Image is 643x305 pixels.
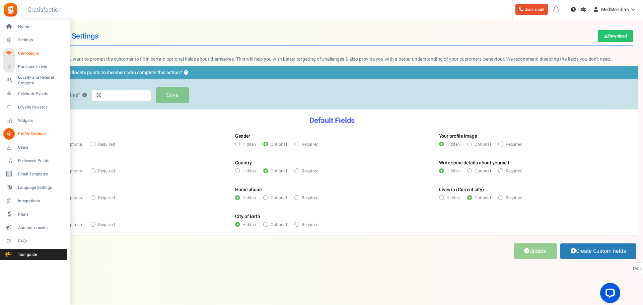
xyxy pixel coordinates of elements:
a: Users [3,142,67,153]
span: Required [302,168,318,174]
span: Plans [18,212,65,217]
a: Redeemed Points [3,155,67,166]
span: Required [505,195,522,201]
button: Do you want to allocate points to members who complete this action? [184,71,188,75]
span: Optional [474,195,491,201]
span: Users [18,145,65,150]
span: Optional [271,195,287,201]
a: Home [3,21,67,32]
span: Announcements [18,225,65,231]
h3: Gratisfaction [20,3,69,17]
span: Optional [67,141,83,147]
span: Required [302,141,318,147]
span: Settings [18,37,65,43]
a: Book a call [515,4,548,15]
span: Optional [67,195,83,201]
h3: Default Fields [26,117,638,125]
span: Required [98,222,115,228]
a: Loyalty Rewards [3,101,67,113]
span: Widgets [18,118,65,124]
span: Language Settings [18,185,65,190]
span: Redeemed Points [18,158,65,164]
label: Home phone [235,186,262,193]
label: Gender [235,133,250,140]
a: Email Templates [3,168,67,180]
span: Campaigns [18,51,65,56]
a: Widgets [3,115,67,126]
a: Loyalty and Referral Program [3,75,67,86]
span: Tour guide [3,252,50,257]
a: Download [598,30,633,42]
a: Settings [3,34,67,46]
span: Hidden [446,141,460,147]
span: Optional [271,141,287,147]
a: Celebrate Events [3,88,67,99]
a: Announcements [3,222,67,233]
span: Hidden [242,168,256,174]
span: Optional [474,168,491,174]
span: Profile Settings [18,131,65,137]
a: Help [568,4,589,15]
span: Hidden [446,195,460,201]
span: Required [302,222,318,228]
span: Optional [67,222,83,228]
span: Loyalty Rewards [18,104,65,110]
a: Plans [3,209,67,220]
span: FAQs [18,238,65,244]
span: Required [98,141,115,147]
span: Required [505,141,522,147]
a: Purchase to win [3,61,67,73]
a: Create Custom fields [560,243,636,259]
img: Gratisfaction [3,2,18,17]
span: Home [18,24,65,29]
span: MedMeridian [601,6,629,13]
span: Required [302,195,318,201]
p: You can choose if you want to prompt the customer to fill in certain optional fields about themse... [26,56,638,63]
span: Required [98,168,115,174]
span: Hidden [446,168,460,174]
label: Your profile image [439,133,477,140]
a: Integrations [3,195,67,207]
label: Country [235,160,252,166]
label: Write some details about yourself [439,160,509,166]
span: Optional [67,168,83,174]
span: FAQs [633,262,642,275]
label: Lives in (Current city) [439,186,484,193]
span: Loyalty and Referral Program [18,75,67,86]
a: Profile Settings [3,128,67,140]
span: Required [505,168,522,174]
span: Email Templates [18,171,65,177]
span: Required [98,195,115,201]
a: FAQs [3,235,67,247]
span: Optional [271,222,287,228]
button: ? [82,93,87,97]
span: Optional [474,141,491,147]
span: Integrations [18,198,65,204]
span: Help [576,6,587,13]
span: Hidden [242,141,256,147]
span: Optional [271,168,287,174]
span: Do you want to allocate points to members who complete this action? [37,69,182,76]
h1: User Profile Settings [31,27,633,46]
label: City of Birth [235,213,260,220]
span: Purchase to win [18,64,65,70]
span: Celebrate Events [18,91,65,97]
a: Campaigns [3,48,67,59]
a: Language Settings [3,182,67,193]
span: Hidden [242,222,256,228]
span: Hidden [242,195,256,201]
